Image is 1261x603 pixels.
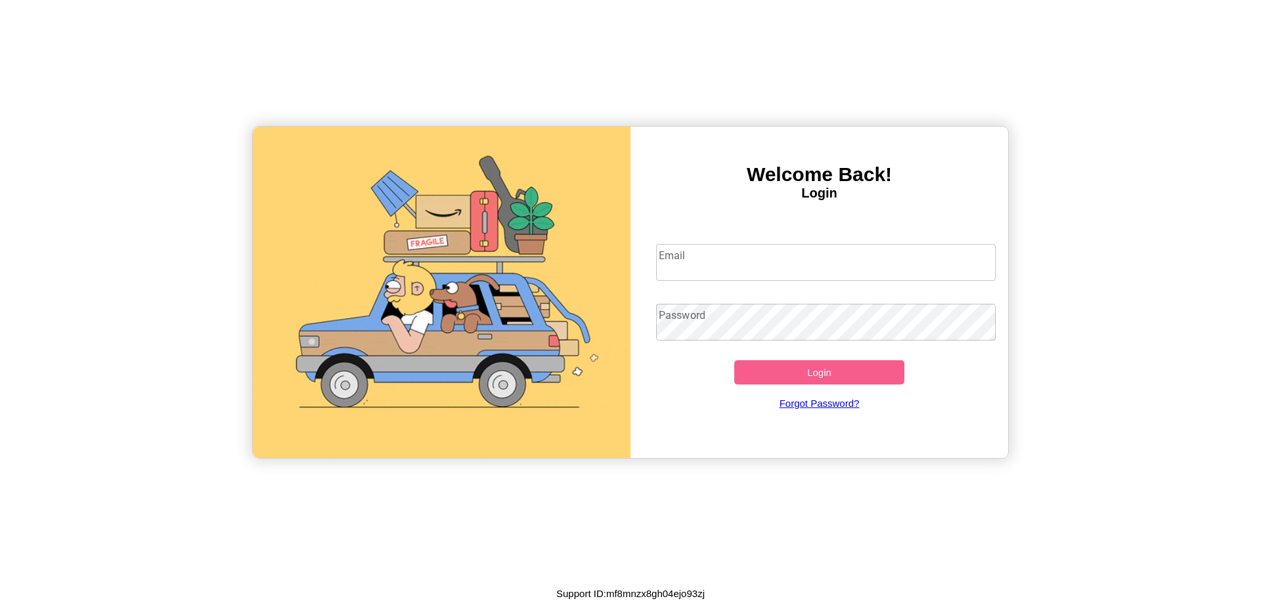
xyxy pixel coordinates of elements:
[630,186,1008,201] h4: Login
[556,585,705,602] p: Support ID: mf8mnzx8gh04ejo93zj
[630,163,1008,186] h3: Welcome Back!
[650,385,990,422] a: Forgot Password?
[253,127,630,458] img: gif
[734,360,904,385] button: Login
